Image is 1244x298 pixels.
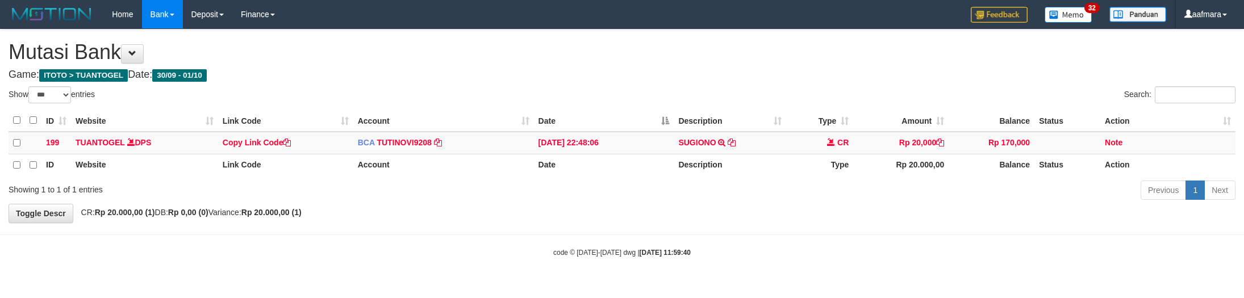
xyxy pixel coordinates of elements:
div: Showing 1 to 1 of 1 entries [9,179,510,195]
th: Link Code: activate to sort column ascending [218,110,353,132]
a: Copy SUGIONO to clipboard [728,138,736,147]
th: Amount: activate to sort column ascending [853,110,949,132]
th: Balance [949,154,1034,176]
a: SUGIONO [678,138,716,147]
th: Website: activate to sort column ascending [71,110,218,132]
a: Copy TUTINOVI9208 to clipboard [434,138,442,147]
td: [DATE] 22:48:06 [534,132,674,154]
h1: Mutasi Bank [9,41,1235,64]
span: BCA [358,138,375,147]
span: 199 [46,138,59,147]
th: Status [1034,154,1100,176]
th: Website [71,154,218,176]
strong: Rp 20.000,00 (1) [95,208,155,217]
img: Button%20Memo.svg [1045,7,1092,23]
span: CR: DB: Variance: [76,208,302,217]
a: Toggle Descr [9,204,73,223]
span: CR [837,138,849,147]
a: 1 [1185,181,1205,200]
h4: Game: Date: [9,69,1235,81]
th: Date: activate to sort column descending [534,110,674,132]
a: Copy Rp 20,000 to clipboard [936,138,944,147]
th: Action: activate to sort column ascending [1100,110,1235,132]
span: 32 [1084,3,1100,13]
th: ID [41,154,71,176]
th: Account [353,154,534,176]
th: Action [1100,154,1235,176]
a: TUANTOGEL [76,138,125,147]
img: Feedback.jpg [971,7,1028,23]
th: Account: activate to sort column ascending [353,110,534,132]
th: Description: activate to sort column ascending [674,110,786,132]
a: TUTINOVI9208 [377,138,431,147]
th: Link Code [218,154,353,176]
img: panduan.png [1109,7,1166,22]
img: MOTION_logo.png [9,6,95,23]
th: Type [786,154,853,176]
th: Rp 20.000,00 [853,154,949,176]
a: Previous [1141,181,1186,200]
strong: Rp 20.000,00 (1) [241,208,302,217]
th: Type: activate to sort column ascending [786,110,853,132]
a: Note [1105,138,1122,147]
td: Rp 20,000 [853,132,949,154]
th: Status [1034,110,1100,132]
td: Rp 170,000 [949,132,1034,154]
span: ITOTO > TUANTOGEL [39,69,128,82]
input: Search: [1155,86,1235,103]
th: Date [534,154,674,176]
th: ID: activate to sort column ascending [41,110,71,132]
label: Search: [1124,86,1235,103]
label: Show entries [9,86,95,103]
strong: [DATE] 11:59:40 [640,249,691,257]
a: Copy Link Code [223,138,291,147]
a: Next [1204,181,1235,200]
small: code © [DATE]-[DATE] dwg | [553,249,691,257]
span: 30/09 - 01/10 [152,69,207,82]
th: Description [674,154,786,176]
td: DPS [71,132,218,154]
strong: Rp 0,00 (0) [168,208,208,217]
select: Showentries [28,86,71,103]
th: Balance [949,110,1034,132]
